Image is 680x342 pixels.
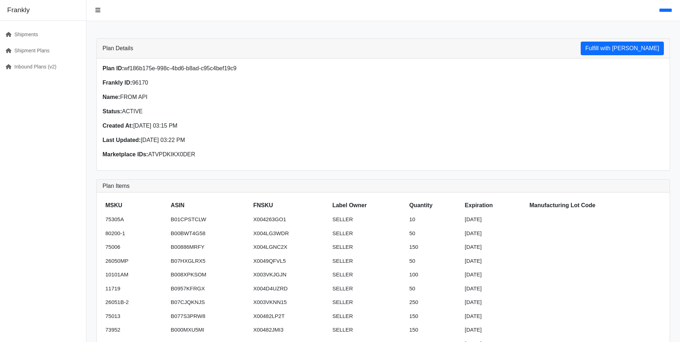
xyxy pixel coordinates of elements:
td: 75013 [103,309,168,323]
td: [DATE] [462,323,527,337]
p: [DATE] 03:15 PM [103,122,379,130]
td: X003VKNN15 [251,295,330,309]
td: SELLER [329,213,406,227]
td: 250 [406,295,462,309]
td: B077S3PRW8 [168,309,250,323]
strong: Name: [103,94,120,100]
td: 80200-1 [103,227,168,241]
p: [DATE] 03:22 PM [103,136,379,144]
td: B07CJQKNJS [168,295,250,309]
td: X004LGNC2X [251,240,330,254]
td: B01CPSTCLW [168,213,250,227]
td: 150 [406,323,462,337]
td: 10101AM [103,268,168,282]
strong: Last Updated: [103,137,141,143]
td: X00482LP2T [251,309,330,323]
p: ATVPDKIKX0DER [103,150,379,159]
td: 26051B-2 [103,295,168,309]
td: B000MXU5MI [168,323,250,337]
th: Manufacturing Lot Code [527,198,664,213]
strong: Status: [103,108,122,114]
td: [DATE] [462,254,527,268]
p: wf186b175e-998c-4bd6-b8ad-c95c4bef19c9 [103,64,379,73]
td: X00482JMI3 [251,323,330,337]
td: 50 [406,254,462,268]
td: 26050MP [103,254,168,268]
p: ACTIVE [103,107,379,116]
td: SELLER [329,268,406,282]
strong: Created At: [103,123,133,129]
h3: Plan Items [103,182,664,189]
strong: Marketplace IDs: [103,151,148,157]
td: 75006 [103,240,168,254]
strong: Plan ID: [103,65,124,71]
th: Quantity [406,198,462,213]
td: [DATE] [462,213,527,227]
p: 96170 [103,79,379,87]
td: 50 [406,282,462,296]
td: B0957KFRGX [168,282,250,296]
td: SELLER [329,254,406,268]
td: SELLER [329,323,406,337]
td: SELLER [329,282,406,296]
td: B00BWT4G58 [168,227,250,241]
strong: Frankly ID: [103,80,132,86]
td: SELLER [329,295,406,309]
td: 150 [406,309,462,323]
button: Fulfill with [PERSON_NAME] [581,42,664,55]
td: B07HXGLRX5 [168,254,250,268]
td: 75305A [103,213,168,227]
td: B00886MRFY [168,240,250,254]
td: X004D4UZRD [251,282,330,296]
td: SELLER [329,227,406,241]
th: Label Owner [329,198,406,213]
td: X004LG3WDR [251,227,330,241]
td: SELLER [329,240,406,254]
th: Expiration [462,198,527,213]
td: [DATE] [462,240,527,254]
td: 50 [406,227,462,241]
td: [DATE] [462,282,527,296]
td: X003VKJGJN [251,268,330,282]
th: ASIN [168,198,250,213]
h3: Plan Details [103,45,133,52]
td: 73952 [103,323,168,337]
td: B008XPKSOM [168,268,250,282]
p: FROM API [103,93,379,101]
th: MSKU [103,198,168,213]
td: X004263GO1 [251,213,330,227]
th: FNSKU [251,198,330,213]
td: 11719 [103,282,168,296]
td: [DATE] [462,295,527,309]
td: X0049QFVL5 [251,254,330,268]
td: SELLER [329,309,406,323]
td: [DATE] [462,309,527,323]
td: 150 [406,240,462,254]
td: 100 [406,268,462,282]
td: [DATE] [462,227,527,241]
td: 10 [406,213,462,227]
td: [DATE] [462,268,527,282]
